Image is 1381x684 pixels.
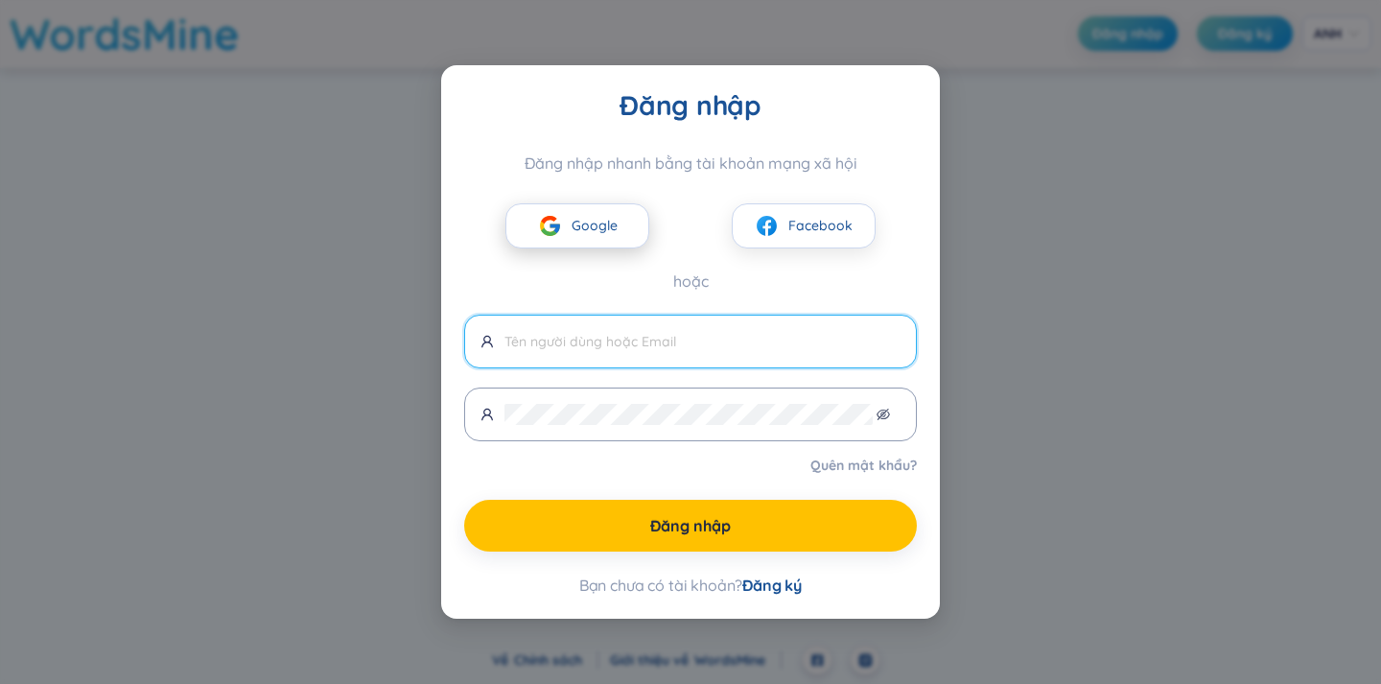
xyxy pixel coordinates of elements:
font: Đăng ký [742,576,802,595]
button: facebookFacebook [732,203,876,248]
font: Đăng nhập nhanh bằng tài khoản mạng xã hội [525,153,857,173]
input: Tên người dùng hoặc Email [504,331,901,352]
span: người dùng [480,408,494,421]
img: facebook [755,214,779,238]
span: mắt không nhìn thấy được [877,408,890,421]
font: Đăng nhập [620,88,761,122]
img: Google [538,214,562,238]
button: Đăng nhập [464,500,917,552]
font: Google [572,217,618,234]
span: người dùng [480,335,494,348]
font: Bạn chưa có tài khoản? [579,576,742,595]
font: Facebook [788,217,853,234]
a: Quên mật khẩu? [810,456,917,475]
font: Đăng nhập [650,516,731,535]
button: GoogleGoogle [505,203,649,248]
font: Quên mật khẩu? [810,457,917,474]
font: hoặc [673,271,709,291]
